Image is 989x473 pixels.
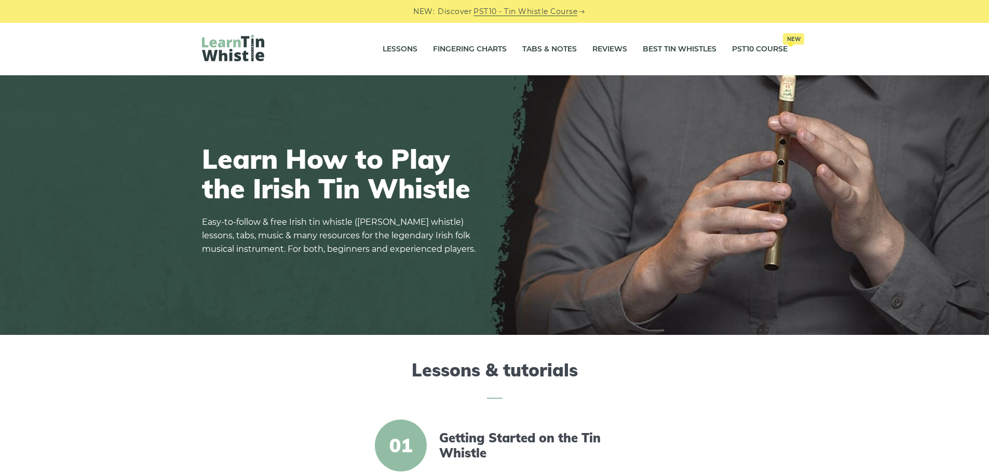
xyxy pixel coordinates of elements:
a: Tabs & Notes [522,36,577,62]
a: Fingering Charts [433,36,507,62]
h1: Learn How to Play the Irish Tin Whistle [202,144,482,203]
span: 01 [375,420,427,471]
a: Getting Started on the Tin Whistle [439,430,618,461]
a: Reviews [592,36,627,62]
span: New [783,33,804,45]
a: PST10 CourseNew [732,36,788,62]
a: Best Tin Whistles [643,36,716,62]
p: Easy-to-follow & free Irish tin whistle ([PERSON_NAME] whistle) lessons, tabs, music & many resou... [202,215,482,256]
h2: Lessons & tutorials [202,360,788,399]
img: LearnTinWhistle.com [202,35,264,61]
a: Lessons [383,36,417,62]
